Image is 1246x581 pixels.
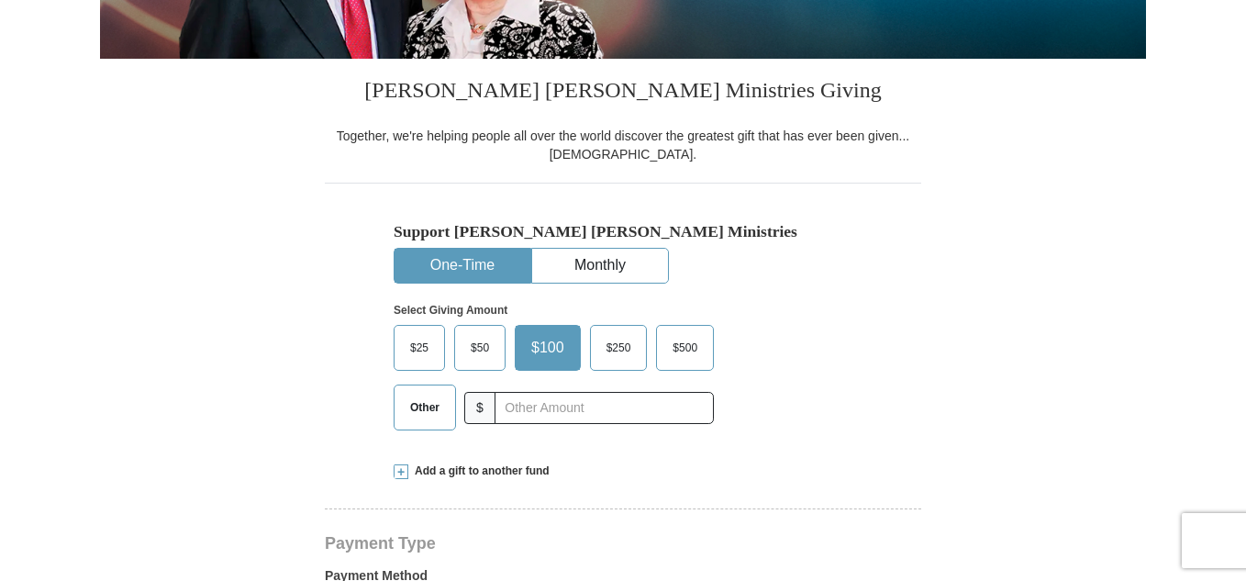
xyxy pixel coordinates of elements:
input: Other Amount [495,392,714,424]
span: $100 [522,334,573,362]
div: Together, we're helping people all over the world discover the greatest gift that has ever been g... [325,127,921,163]
span: Other [401,394,449,421]
span: $250 [597,334,640,362]
strong: Select Giving Amount [394,304,507,317]
button: One-Time [395,249,530,283]
h5: Support [PERSON_NAME] [PERSON_NAME] Ministries [394,222,852,241]
span: $25 [401,334,438,362]
h3: [PERSON_NAME] [PERSON_NAME] Ministries Giving [325,59,921,127]
h4: Payment Type [325,536,921,551]
span: $500 [663,334,706,362]
span: Add a gift to another fund [408,464,550,479]
span: $50 [462,334,498,362]
button: Monthly [532,249,668,283]
span: $ [464,392,495,424]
